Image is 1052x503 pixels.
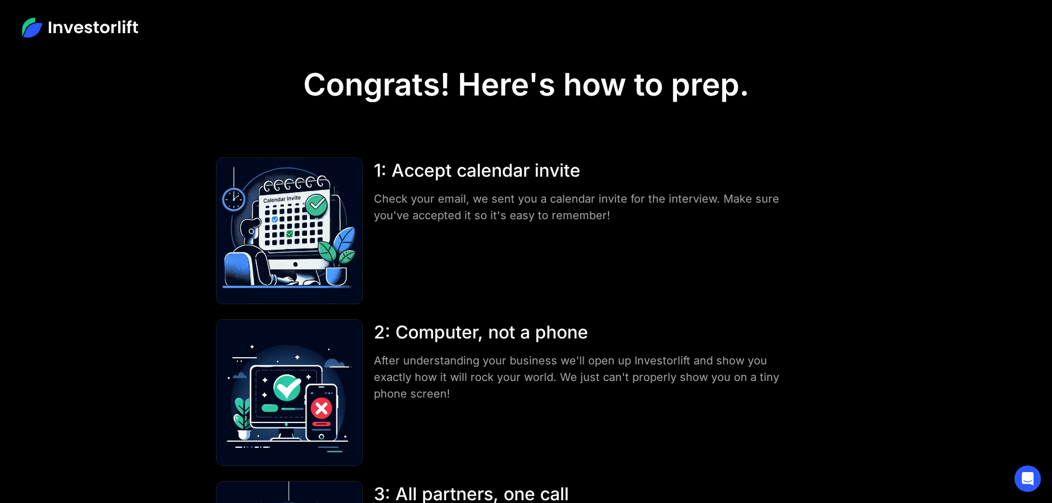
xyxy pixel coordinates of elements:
div: Open Intercom Messenger [1014,465,1041,492]
h1: Congrats! Here's how to prep. [303,66,749,103]
div: Check your email, we sent you a calendar invite for the interview. Make sure you've accepted it s... [374,190,790,224]
div: 1: Accept calendar invite [374,157,790,184]
div: After understanding your business we'll open up Investorlift and show you exactly how it will roc... [374,352,790,402]
div: 2: Computer, not a phone [374,319,790,346]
